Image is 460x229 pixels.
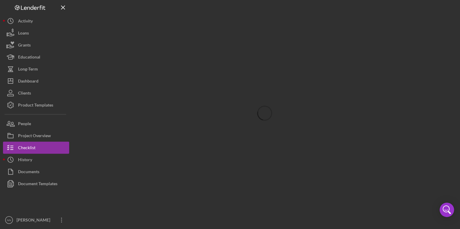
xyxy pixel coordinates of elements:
div: Long-Term [18,63,38,77]
button: Long-Term [3,63,69,75]
button: Educational [3,51,69,63]
div: Activity [18,15,33,29]
div: [PERSON_NAME] [15,214,54,227]
div: Checklist [18,142,35,155]
div: Clients [18,87,31,101]
button: Project Overview [3,130,69,142]
button: History [3,154,69,166]
button: People [3,118,69,130]
button: Checklist [3,142,69,154]
button: Clients [3,87,69,99]
button: Loans [3,27,69,39]
button: Grants [3,39,69,51]
div: Document Templates [18,178,57,191]
div: Educational [18,51,40,65]
button: Document Templates [3,178,69,190]
div: Documents [18,166,39,179]
button: NN[PERSON_NAME] [3,214,69,226]
div: Product Templates [18,99,53,113]
text: NN [7,218,11,222]
div: Dashboard [18,75,38,89]
button: Documents [3,166,69,178]
button: Activity [3,15,69,27]
div: Open Intercom Messenger [440,203,454,217]
div: Loans [18,27,29,41]
div: History [18,154,32,167]
button: Product Templates [3,99,69,111]
div: Grants [18,39,31,53]
button: Dashboard [3,75,69,87]
div: Project Overview [18,130,51,143]
div: People [18,118,31,131]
